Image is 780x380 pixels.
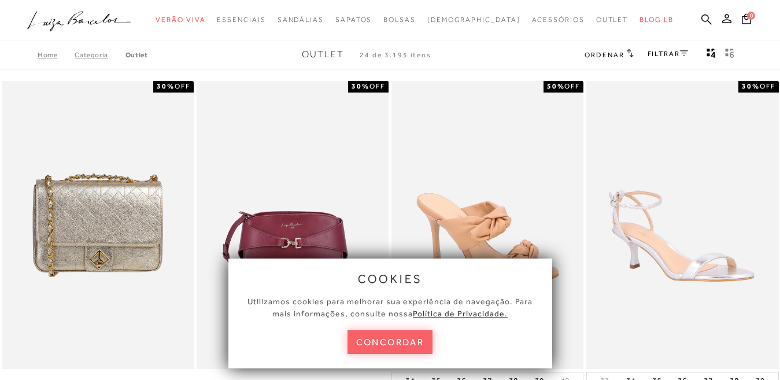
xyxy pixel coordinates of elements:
[217,16,265,24] span: Essenciais
[360,51,431,59] span: 24 de 3.195 itens
[3,83,193,367] a: Bolsa média pesponto monograma dourado Bolsa média pesponto monograma dourado
[156,16,205,24] span: Verão Viva
[247,297,533,318] span: Utilizamos cookies para melhorar sua experiência de navegação. Para mais informações, consulte nossa
[302,49,344,60] span: Outlet
[383,9,416,31] a: noSubCategoriesText
[738,13,755,28] button: 0
[585,51,624,59] span: Ordenar
[587,83,777,367] img: SANDÁLIA DE TIRAS FINAS METALIZADA PRATA DE SALTO MÉDIO
[278,16,324,24] span: Sandálias
[157,82,175,90] strong: 30%
[175,82,190,90] span: OFF
[760,82,775,90] span: OFF
[335,9,372,31] a: noSubCategoriesText
[532,9,585,31] a: noSubCategoriesText
[722,47,738,62] button: gridText6Desc
[427,16,520,24] span: [DEMOGRAPHIC_DATA]
[742,82,760,90] strong: 30%
[278,9,324,31] a: noSubCategoriesText
[596,9,629,31] a: noSubCategoriesText
[703,47,719,62] button: Mostrar 4 produtos por linha
[198,83,387,367] a: BOLSA PEQUENA EM COURO MARSALA COM FERRAGEM EM GANCHO BOLSA PEQUENA EM COURO MARSALA COM FERRAGEM...
[383,16,416,24] span: Bolsas
[156,9,205,31] a: noSubCategoriesText
[587,83,777,367] a: SANDÁLIA DE TIRAS FINAS METALIZADA PRATA DE SALTO MÉDIO SANDÁLIA DE TIRAS FINAS METALIZADA PRATA ...
[348,330,433,354] button: concordar
[198,83,387,367] img: BOLSA PEQUENA EM COURO MARSALA COM FERRAGEM EM GANCHO
[564,82,580,90] span: OFF
[352,82,369,90] strong: 30%
[427,9,520,31] a: noSubCategoriesText
[3,83,193,367] img: Bolsa média pesponto monograma dourado
[369,82,385,90] span: OFF
[75,51,125,59] a: Categoria
[532,16,585,24] span: Acessórios
[547,82,565,90] strong: 50%
[639,9,673,31] a: BLOG LB
[125,51,148,59] a: Outlet
[393,83,582,367] a: MULE DE SALTO ALTO EM COURO BEGE COM LAÇOS MULE DE SALTO ALTO EM COURO BEGE COM LAÇOS
[639,16,673,24] span: BLOG LB
[393,83,582,367] img: MULE DE SALTO ALTO EM COURO BEGE COM LAÇOS
[38,51,75,59] a: Home
[648,50,688,58] a: FILTRAR
[335,16,372,24] span: Sapatos
[413,309,508,318] a: Política de Privacidade.
[596,16,629,24] span: Outlet
[217,9,265,31] a: noSubCategoriesText
[747,12,755,20] span: 0
[358,272,423,285] span: cookies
